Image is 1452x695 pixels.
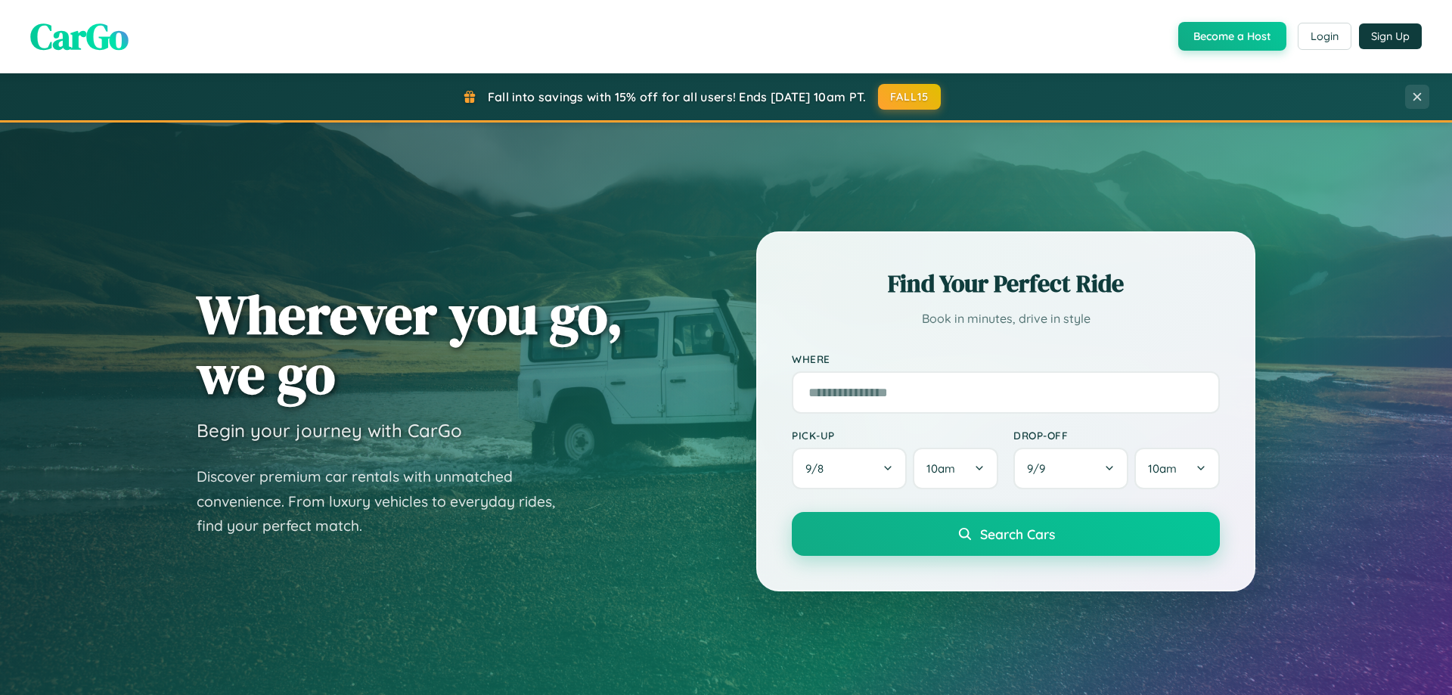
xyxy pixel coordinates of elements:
[792,267,1220,300] h2: Find Your Perfect Ride
[1148,461,1177,476] span: 10am
[197,464,575,538] p: Discover premium car rentals with unmatched convenience. From luxury vehicles to everyday rides, ...
[197,419,462,442] h3: Begin your journey with CarGo
[926,461,955,476] span: 10am
[878,84,942,110] button: FALL15
[1359,23,1422,49] button: Sign Up
[1027,461,1053,476] span: 9 / 9
[980,526,1055,542] span: Search Cars
[1134,448,1220,489] button: 10am
[488,89,867,104] span: Fall into savings with 15% off for all users! Ends [DATE] 10am PT.
[792,308,1220,330] p: Book in minutes, drive in style
[913,448,998,489] button: 10am
[792,352,1220,365] label: Where
[792,512,1220,556] button: Search Cars
[805,461,831,476] span: 9 / 8
[30,11,129,61] span: CarGo
[197,284,623,404] h1: Wherever you go, we go
[1013,429,1220,442] label: Drop-off
[792,429,998,442] label: Pick-up
[792,448,907,489] button: 9/8
[1013,448,1128,489] button: 9/9
[1298,23,1351,50] button: Login
[1178,22,1286,51] button: Become a Host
